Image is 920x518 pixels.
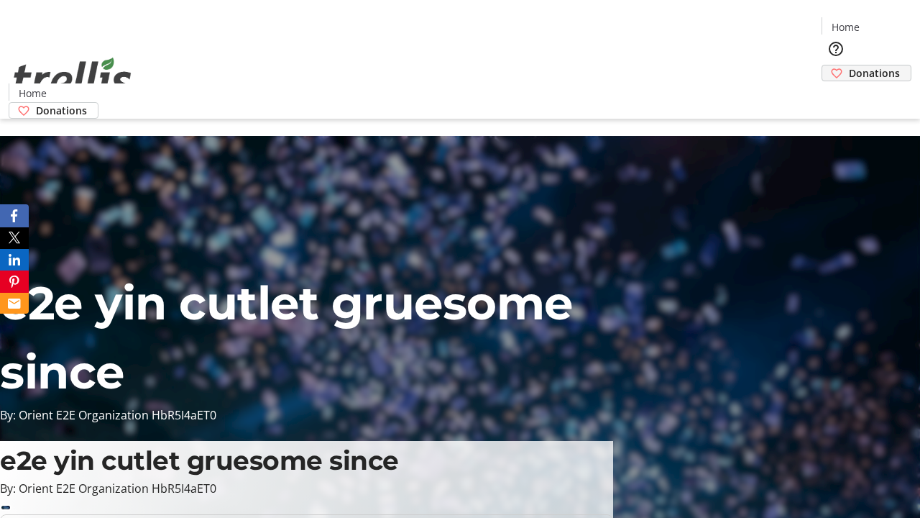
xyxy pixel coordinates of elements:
a: Home [9,86,55,101]
a: Home [822,19,868,35]
button: Cart [822,81,850,110]
span: Donations [849,65,900,81]
a: Donations [822,65,911,81]
img: Orient E2E Organization HbR5I4aET0's Logo [9,42,137,114]
button: Help [822,35,850,63]
span: Home [832,19,860,35]
span: Home [19,86,47,101]
a: Donations [9,102,98,119]
span: Donations [36,103,87,118]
